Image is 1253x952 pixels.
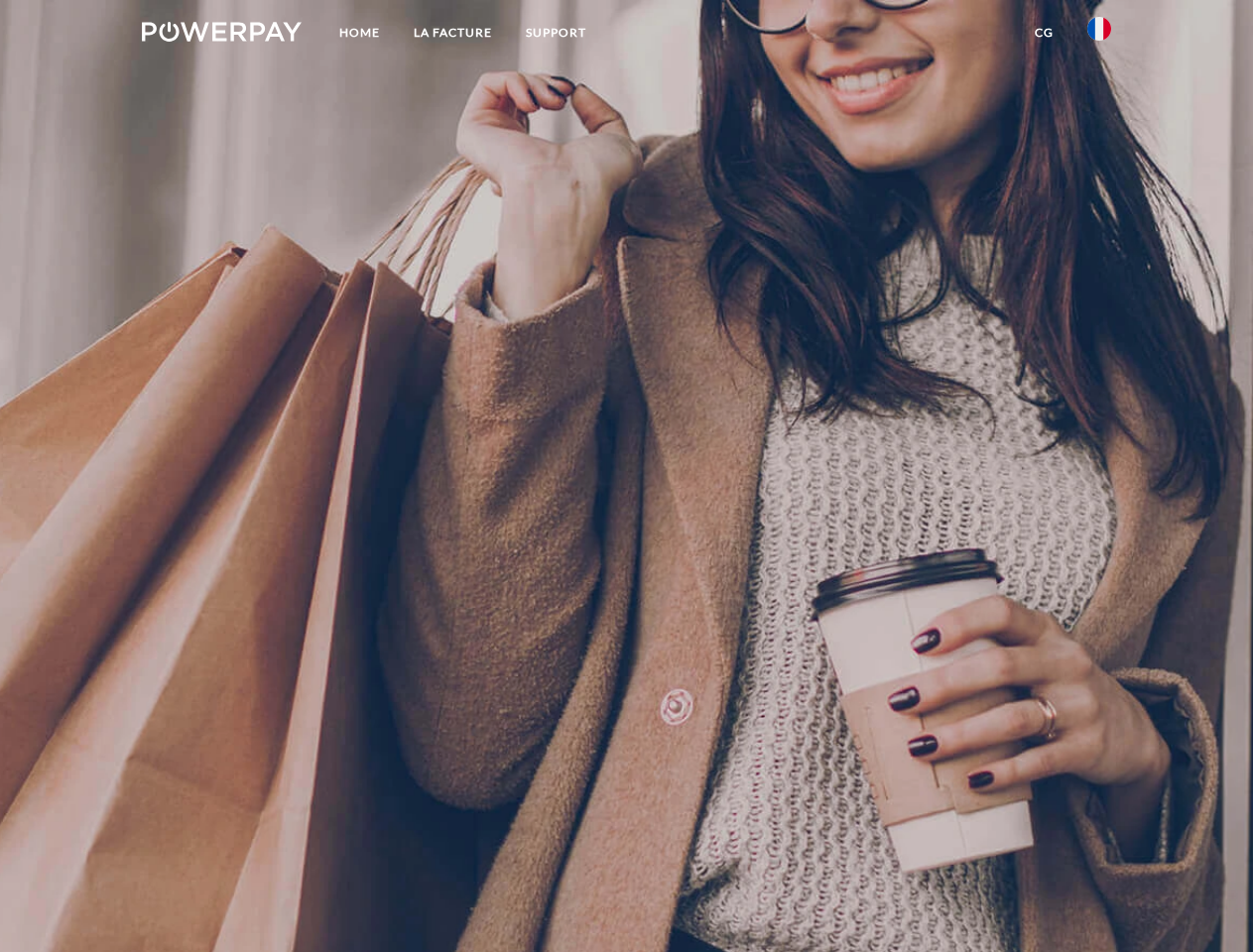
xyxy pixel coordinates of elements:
[322,15,397,51] a: Home
[142,22,302,42] img: logo-powerpay-white.svg
[1018,15,1070,51] a: CG
[397,15,509,51] a: LA FACTURE
[1087,17,1111,41] img: fr
[509,15,603,51] a: Support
